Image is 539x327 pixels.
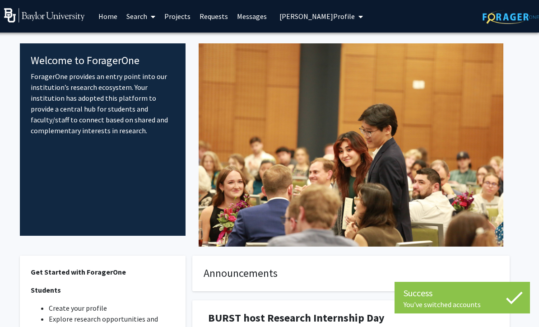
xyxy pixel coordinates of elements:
[31,54,175,67] h4: Welcome to ForagerOne
[7,286,38,320] iframe: Chat
[49,303,175,313] li: Create your profile
[199,43,503,247] img: Cover Image
[483,10,539,24] img: ForagerOne Logo
[232,0,271,32] a: Messages
[404,300,521,309] div: You've switched accounts
[208,312,494,325] h1: BURST host Research Internship Day
[160,0,195,32] a: Projects
[31,267,126,276] strong: Get Started with ForagerOne
[4,8,85,23] img: Baylor University Logo
[31,285,61,294] strong: Students
[279,12,355,21] span: [PERSON_NAME] Profile
[404,286,521,300] div: Success
[195,0,232,32] a: Requests
[122,0,160,32] a: Search
[204,267,498,280] h4: Announcements
[94,0,122,32] a: Home
[31,71,175,136] p: ForagerOne provides an entry point into our institution’s research ecosystem. Your institution ha...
